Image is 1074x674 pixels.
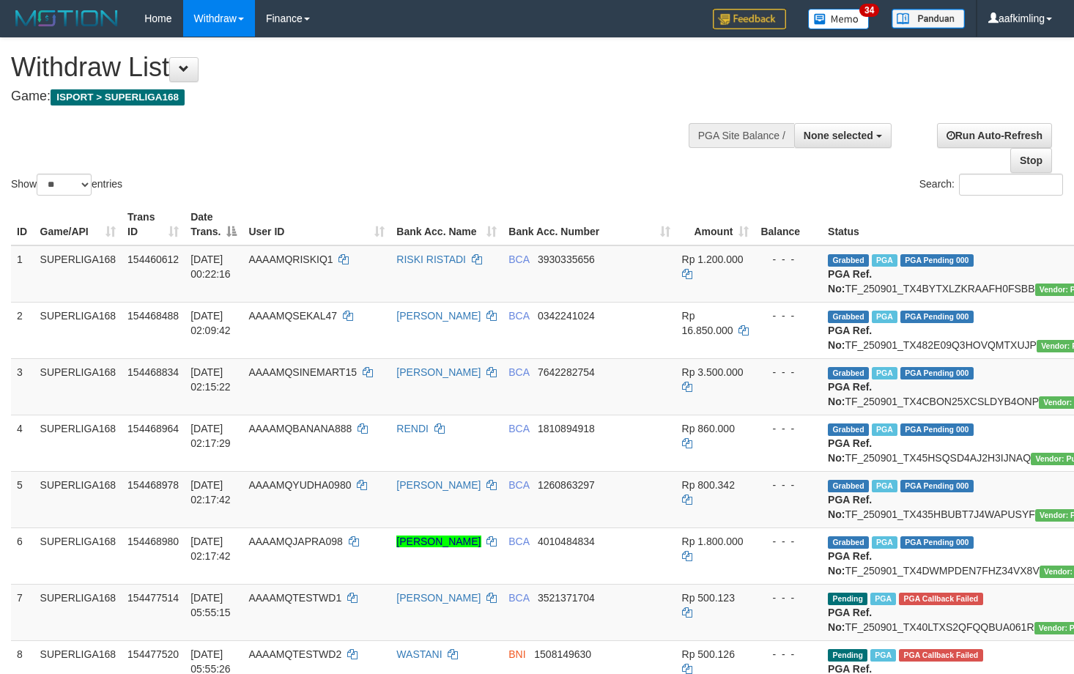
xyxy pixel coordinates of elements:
[760,590,816,605] div: - - -
[794,123,892,148] button: None selected
[1010,148,1052,173] a: Stop
[872,480,897,492] span: Marked by aafchoeunmanni
[828,254,869,267] span: Grabbed
[872,311,897,323] span: Marked by aafnonsreyleab
[248,310,337,322] span: AAAAMQSEKAL47
[396,253,466,265] a: RISKI RISTADI
[11,174,122,196] label: Show entries
[34,358,122,415] td: SUPERLIGA168
[689,123,794,148] div: PGA Site Balance /
[37,174,92,196] select: Showentries
[900,311,974,323] span: PGA Pending
[682,366,744,378] span: Rp 3.500.000
[396,310,481,322] a: [PERSON_NAME]
[11,584,34,640] td: 7
[396,536,481,547] a: [PERSON_NAME]
[828,268,872,295] b: PGA Ref. No:
[538,310,595,322] span: Copy 0342241024 to clipboard
[899,593,982,605] span: PGA Error
[808,9,870,29] img: Button%20Memo.svg
[190,310,231,336] span: [DATE] 02:09:42
[682,253,744,265] span: Rp 1.200.000
[872,423,897,436] span: Marked by aafchoeunmanni
[508,536,529,547] span: BCA
[538,592,595,604] span: Copy 3521371704 to clipboard
[11,527,34,584] td: 6
[900,423,974,436] span: PGA Pending
[34,527,122,584] td: SUPERLIGA168
[828,550,872,577] b: PGA Ref. No:
[248,479,351,491] span: AAAAMQYUDHA0980
[190,479,231,505] span: [DATE] 02:17:42
[828,607,872,633] b: PGA Ref. No:
[538,423,595,434] span: Copy 1810894918 to clipboard
[872,367,897,379] span: Marked by aafnonsreyleab
[127,253,179,265] span: 154460612
[34,415,122,471] td: SUPERLIGA168
[127,592,179,604] span: 154477514
[390,204,503,245] th: Bank Acc. Name: activate to sort column ascending
[396,366,481,378] a: [PERSON_NAME]
[899,649,982,662] span: PGA Error
[804,130,873,141] span: None selected
[713,9,786,29] img: Feedback.jpg
[828,649,867,662] span: Pending
[11,302,34,358] td: 2
[760,534,816,549] div: - - -
[396,479,481,491] a: [PERSON_NAME]
[892,9,965,29] img: panduan.png
[34,245,122,303] td: SUPERLIGA168
[396,423,429,434] a: RENDI
[900,480,974,492] span: PGA Pending
[900,367,974,379] span: PGA Pending
[828,494,872,520] b: PGA Ref. No:
[396,648,442,660] a: WASTANI
[682,479,735,491] span: Rp 800.342
[11,415,34,471] td: 4
[937,123,1052,148] a: Run Auto-Refresh
[508,423,529,434] span: BCA
[682,592,735,604] span: Rp 500.123
[396,592,481,604] a: [PERSON_NAME]
[508,479,529,491] span: BCA
[34,471,122,527] td: SUPERLIGA168
[122,204,185,245] th: Trans ID: activate to sort column ascending
[828,480,869,492] span: Grabbed
[682,310,733,336] span: Rp 16.850.000
[538,253,595,265] span: Copy 3930335656 to clipboard
[828,325,872,351] b: PGA Ref. No:
[760,647,816,662] div: - - -
[755,204,822,245] th: Balance
[508,310,529,322] span: BCA
[190,423,231,449] span: [DATE] 02:17:29
[34,302,122,358] td: SUPERLIGA168
[127,648,179,660] span: 154477520
[534,648,591,660] span: Copy 1508149630 to clipboard
[190,253,231,280] span: [DATE] 00:22:16
[248,423,352,434] span: AAAAMQBANANA888
[242,204,390,245] th: User ID: activate to sort column ascending
[828,437,872,464] b: PGA Ref. No:
[11,204,34,245] th: ID
[11,245,34,303] td: 1
[828,536,869,549] span: Grabbed
[538,479,595,491] span: Copy 1260863297 to clipboard
[676,204,755,245] th: Amount: activate to sort column ascending
[185,204,242,245] th: Date Trans.: activate to sort column descending
[508,592,529,604] span: BCA
[760,478,816,492] div: - - -
[760,421,816,436] div: - - -
[190,536,231,562] span: [DATE] 02:17:42
[127,536,179,547] span: 154468980
[248,536,342,547] span: AAAAMQJAPRA098
[127,310,179,322] span: 154468488
[34,584,122,640] td: SUPERLIGA168
[11,7,122,29] img: MOTION_logo.png
[190,592,231,618] span: [DATE] 05:55:15
[11,89,701,104] h4: Game:
[859,4,879,17] span: 34
[682,423,735,434] span: Rp 860.000
[682,648,735,660] span: Rp 500.126
[900,536,974,549] span: PGA Pending
[900,254,974,267] span: PGA Pending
